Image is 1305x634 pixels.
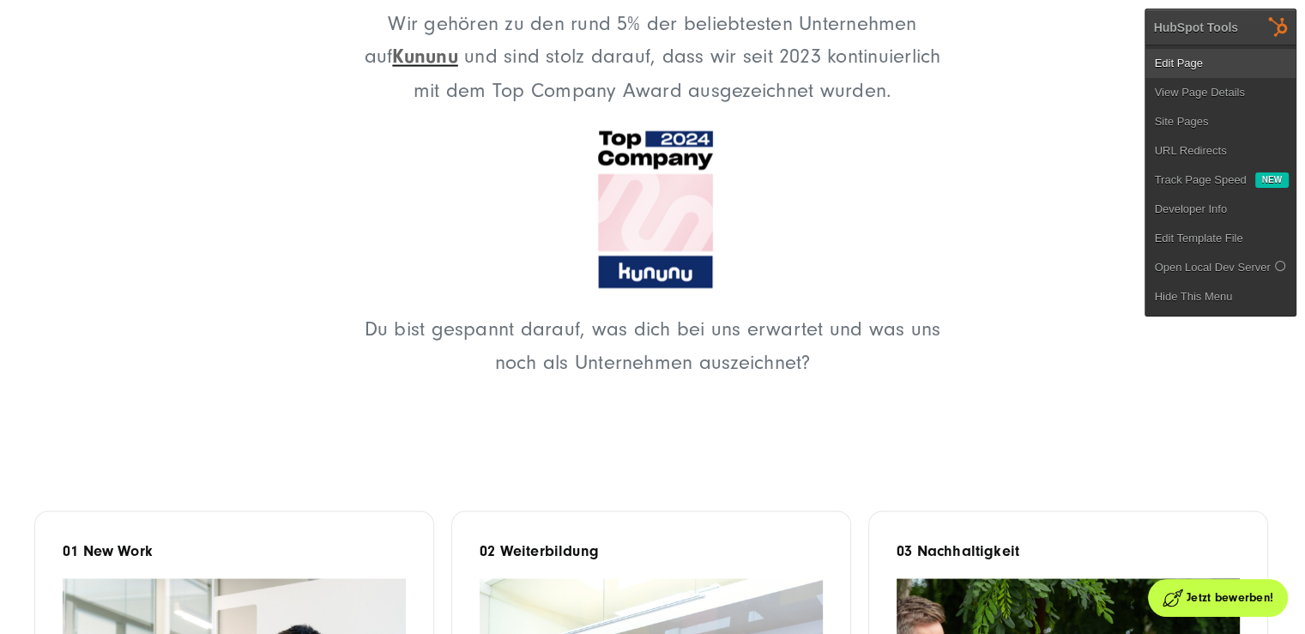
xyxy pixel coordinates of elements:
a: Edit Page [1145,49,1296,78]
a: Jetzt bewerben! [1148,579,1288,617]
img: kununu_TopCompany-Siegel_2024_RGB-png-2.png [590,124,721,295]
a: Edit Template File [1145,224,1296,253]
a: View Page Details [1145,78,1296,107]
a: Site Pages [1145,107,1296,136]
a: Track Page Speed [1145,166,1254,195]
a: Open Local Dev Server [1145,253,1296,282]
h6: 01 New Work [63,539,406,562]
a: Kununu [392,45,457,68]
a: Hide This Menu [1145,282,1296,311]
img: HubSpot Tools Menu Toggle [1260,9,1296,45]
h6: 03 Nachhaltigkeit [897,539,1240,562]
div: New [1255,172,1289,188]
h6: 02 Weiterbildung [480,539,823,562]
a: URL Redirects [1145,136,1296,166]
div: HubSpot Tools [1153,20,1238,35]
a: Developer Info [1145,195,1296,224]
p: Du bist gespannt darauf, was dich bei uns erwartet und was uns noch als Unternehmen auszeichnet? [356,312,950,378]
p: Wir gehören zu den rund 5% der beliebtesten Unternehmen auf und sind stolz darauf, dass wir seit ... [356,8,950,106]
div: HubSpot Tools Edit PageView Page DetailsSite PagesURL Redirects Track Page Speed New Developer In... [1145,9,1296,317]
